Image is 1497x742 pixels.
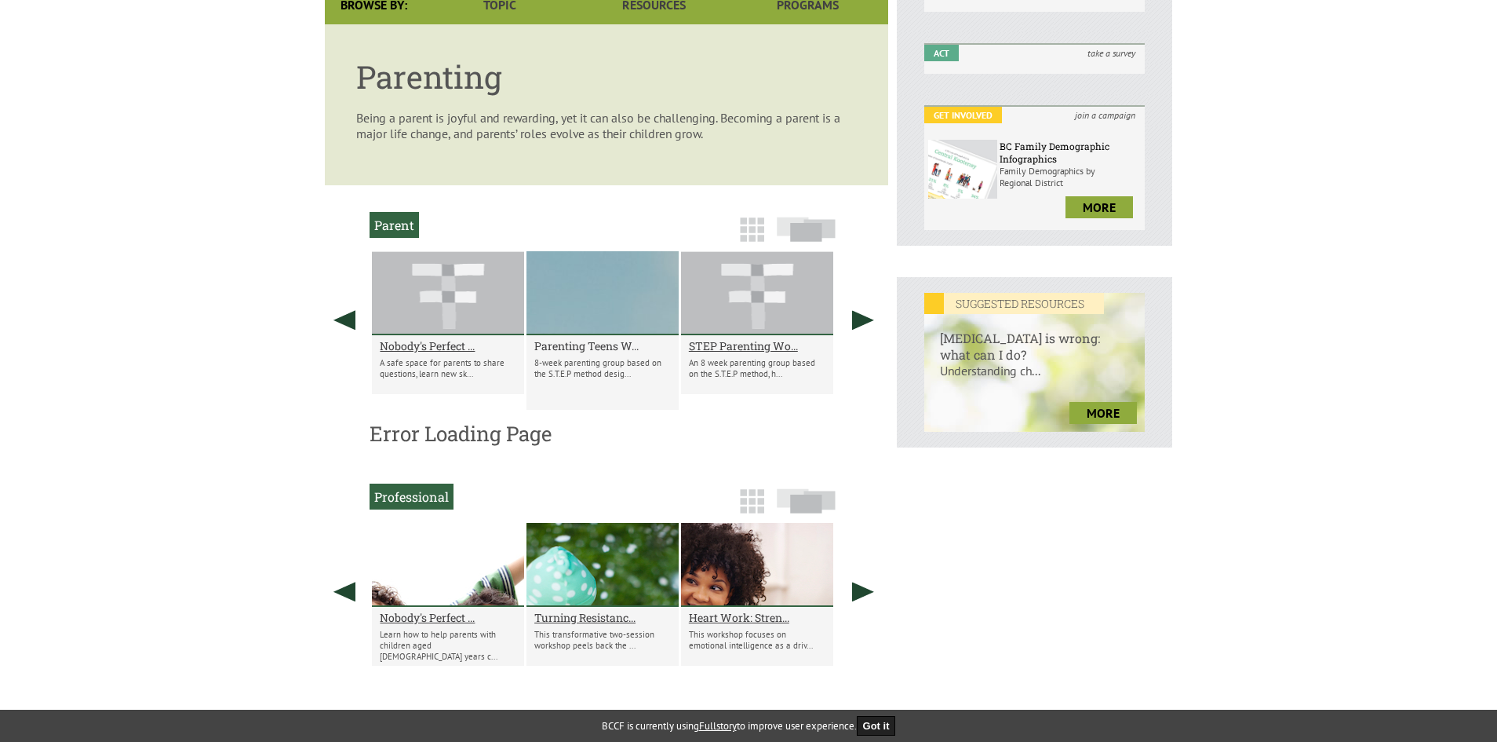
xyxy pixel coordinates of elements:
h2: Professional [370,484,453,510]
a: Grid View [735,496,769,521]
img: slide-icon.png [777,217,836,242]
h2: Parent [370,212,419,238]
h3: Error Loading Page [370,420,835,447]
a: Nobody's Perfect ... [380,338,516,353]
a: Fullstory [699,719,737,733]
li: Heart Work: Strengthening Emotional Intelligence to boost our wellbeing and support others [681,523,833,666]
a: Heart Work: Stren... [689,610,825,625]
li: Nobody's Perfect Parenting Facilitator Training: March 2026 [372,523,524,666]
img: grid-icon.png [740,217,764,242]
i: join a campaign [1065,107,1145,123]
h1: Parenting [356,56,857,97]
em: Act [924,45,959,61]
li: Parenting Teens Workshop [526,251,679,410]
img: slide-icon.png [777,488,836,514]
p: This transformative two-session workshop peels back the ... [534,629,671,651]
button: Got it [857,716,896,736]
h6: [MEDICAL_DATA] is wrong: what can I do? [924,314,1145,363]
i: take a survey [1078,45,1145,61]
p: Learn how to help parents with children aged [DEMOGRAPHIC_DATA] years c... [380,629,516,662]
em: Get Involved [924,107,1002,123]
p: Family Demographics by Regional District [1000,165,1141,188]
p: An 8 week parenting group based on the S.T.E.P method, h... [689,357,825,379]
p: A safe space for parents to share questions, learn new sk... [380,357,516,379]
li: Nobody's Perfect Parent Group [372,251,524,394]
a: Turning Resistanc... [534,610,671,625]
a: more [1065,196,1133,218]
a: Slide View [772,496,840,521]
li: Turning Resistance into Resilience: A Workshop on Shame and Parent Engagement [526,523,679,666]
p: Being a parent is joyful and rewarding, yet it can also be challenging. Becoming a parent is a ma... [356,110,857,141]
p: Understanding ch... [924,363,1145,394]
a: STEP Parenting Wo... [689,338,825,353]
a: more [1069,402,1137,424]
p: This workshop focuses on emotional intelligence as a driv... [689,629,825,651]
a: Parenting Teens W... [534,338,671,353]
h6: BC Family Demographic Infographics [1000,140,1141,165]
li: STEP Parenting Workshop [681,251,833,394]
a: Grid View [735,225,769,250]
a: Slide View [772,225,840,250]
img: grid-icon.png [740,489,764,514]
p: 8-week parenting group based on the S.T.E.P method desig... [534,357,671,379]
a: Nobody's Perfect ... [380,610,516,625]
em: SUGGESTED RESOURCES [924,293,1104,314]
